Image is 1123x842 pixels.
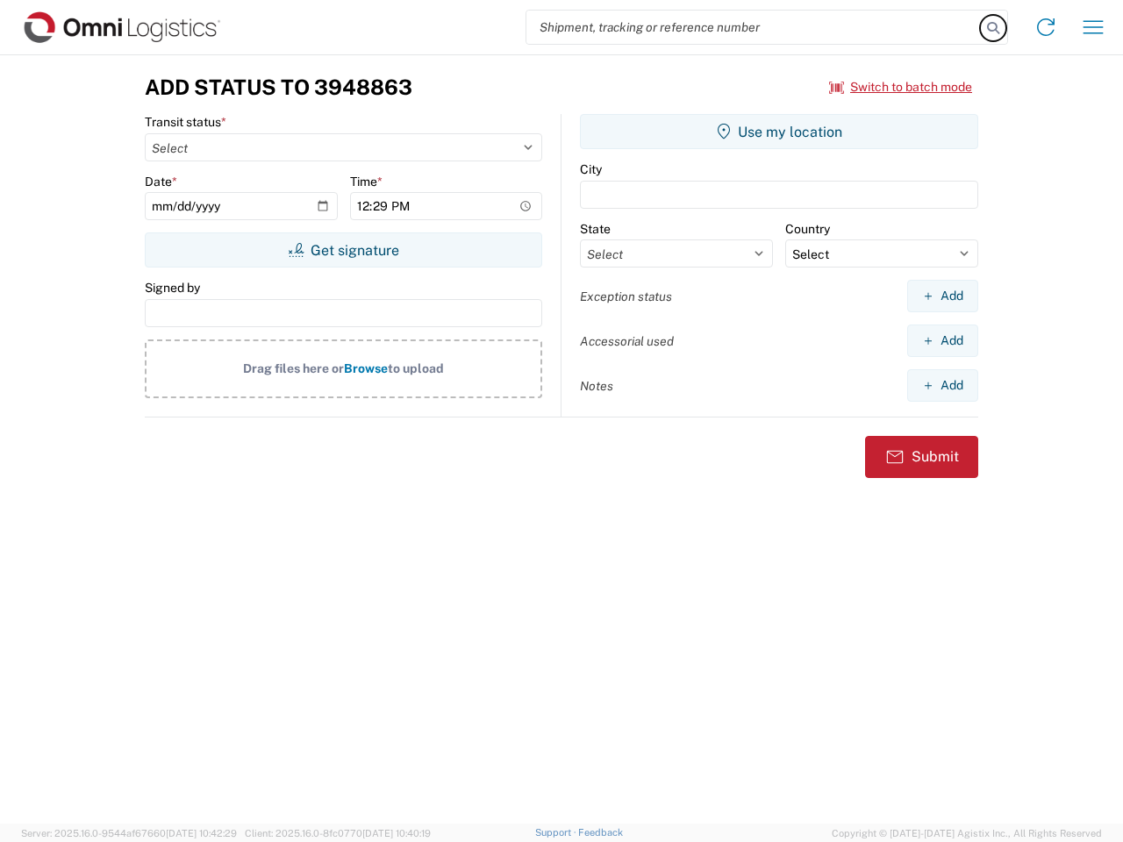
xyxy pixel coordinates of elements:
[580,114,978,149] button: Use my location
[580,333,674,349] label: Accessorial used
[145,114,226,130] label: Transit status
[21,828,237,838] span: Server: 2025.16.0-9544af67660
[535,827,579,838] a: Support
[832,825,1102,841] span: Copyright © [DATE]-[DATE] Agistix Inc., All Rights Reserved
[580,161,602,177] label: City
[865,436,978,478] button: Submit
[907,369,978,402] button: Add
[907,325,978,357] button: Add
[350,174,383,189] label: Time
[580,289,672,304] label: Exception status
[362,828,431,838] span: [DATE] 10:40:19
[578,827,623,838] a: Feedback
[145,232,542,268] button: Get signature
[166,828,237,838] span: [DATE] 10:42:29
[785,221,830,237] label: Country
[145,174,177,189] label: Date
[829,73,972,102] button: Switch to batch mode
[580,221,611,237] label: State
[243,361,344,375] span: Drag files here or
[907,280,978,312] button: Add
[145,280,200,296] label: Signed by
[580,378,613,394] label: Notes
[526,11,981,44] input: Shipment, tracking or reference number
[245,828,431,838] span: Client: 2025.16.0-8fc0770
[388,361,444,375] span: to upload
[344,361,388,375] span: Browse
[145,75,412,100] h3: Add Status to 3948863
